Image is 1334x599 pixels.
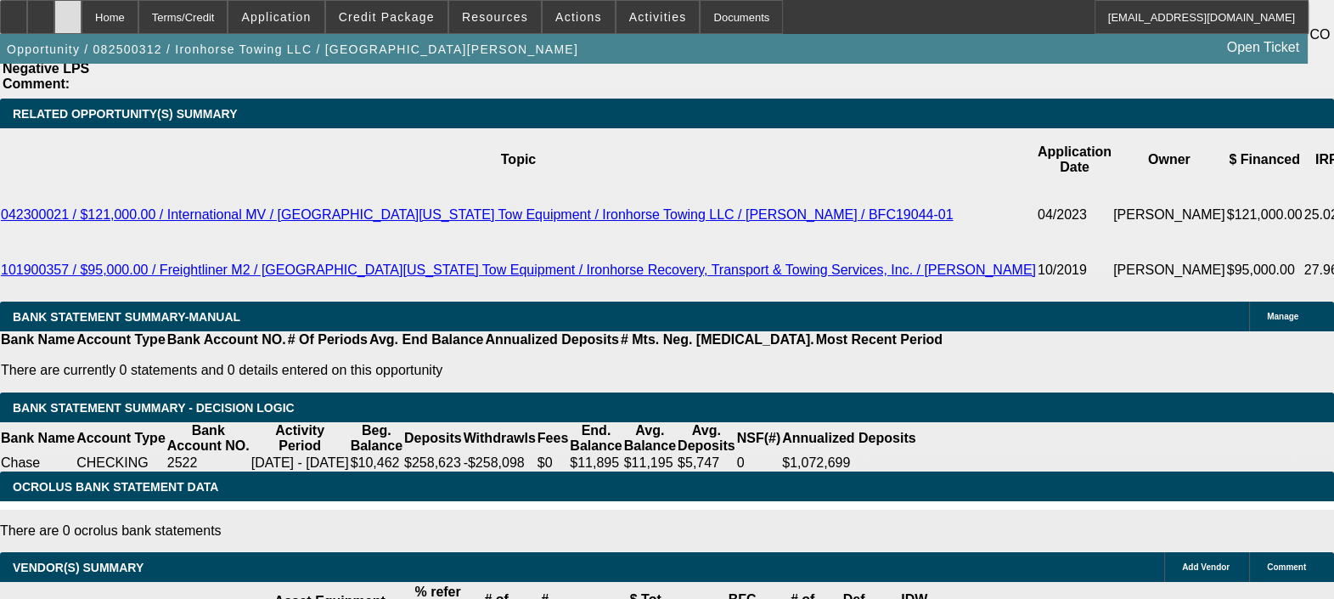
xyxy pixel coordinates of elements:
span: OCROLUS BANK STATEMENT DATA [13,480,218,494]
td: 2522 [166,455,250,472]
th: NSF(#) [736,422,782,455]
b: Negative LPS Comment: [3,61,89,91]
span: RELATED OPPORTUNITY(S) SUMMARY [13,107,237,121]
span: BANK STATEMENT SUMMARY-MANUAL [13,310,240,324]
td: $10,462 [350,455,403,472]
td: [PERSON_NAME] [1112,239,1226,302]
th: Deposits [403,422,463,455]
td: CHECKING [76,455,166,472]
th: Annualized Deposits [781,422,916,455]
th: $ Financed [1226,128,1303,191]
td: $0 [537,455,569,472]
button: Resources [449,1,541,33]
th: Most Recent Period [815,331,943,348]
th: Avg. Deposits [677,422,736,455]
th: # Mts. Neg. [MEDICAL_DATA]. [620,331,815,348]
td: [DATE] - [DATE] [250,455,350,472]
th: Bank Account NO. [166,331,287,348]
th: Annualized Deposits [484,331,619,348]
span: Add Vendor [1182,562,1230,572]
button: Application [228,1,324,33]
th: Account Type [76,331,166,348]
th: Owner [1112,128,1226,191]
th: Fees [537,422,569,455]
span: Application [241,10,311,24]
span: Opportunity / 082500312 / Ironhorse Towing LLC / [GEOGRAPHIC_DATA][PERSON_NAME] [7,42,578,56]
td: 10/2019 [1037,239,1112,302]
span: Credit Package [339,10,435,24]
th: # Of Periods [287,331,369,348]
span: Actions [555,10,602,24]
td: -$258,098 [463,455,537,472]
th: Avg. End Balance [369,331,485,348]
span: Activities [629,10,687,24]
th: End. Balance [569,422,622,455]
th: Beg. Balance [350,422,403,455]
span: Bank Statement Summary - Decision Logic [13,401,295,415]
td: $11,895 [569,455,622,472]
td: 04/2023 [1037,191,1112,239]
td: $11,195 [623,455,677,472]
td: 0 [736,455,782,472]
div: $1,072,699 [782,455,915,471]
button: Activities [616,1,700,33]
td: $5,747 [677,455,736,472]
th: Withdrawls [463,422,537,455]
th: Account Type [76,422,166,455]
td: [PERSON_NAME] [1112,191,1226,239]
a: 101900357 / $95,000.00 / Freightliner M2 / [GEOGRAPHIC_DATA][US_STATE] Tow Equipment / Ironhorse ... [1,263,1036,277]
button: Credit Package [326,1,447,33]
span: Resources [462,10,528,24]
th: Avg. Balance [623,422,677,455]
span: Manage [1267,312,1298,321]
a: Open Ticket [1220,33,1306,62]
th: Bank Account NO. [166,422,250,455]
span: VENDOR(S) SUMMARY [13,561,144,574]
td: $95,000.00 [1226,239,1303,302]
td: $258,623 [403,455,463,472]
p: There are currently 0 statements and 0 details entered on this opportunity [1,363,943,378]
a: 042300021 / $121,000.00 / International MV / [GEOGRAPHIC_DATA][US_STATE] Tow Equipment / Ironhors... [1,207,953,222]
th: Activity Period [250,422,350,455]
th: Application Date [1037,128,1112,191]
span: Comment [1267,562,1306,572]
td: $121,000.00 [1226,191,1303,239]
button: Actions [543,1,615,33]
